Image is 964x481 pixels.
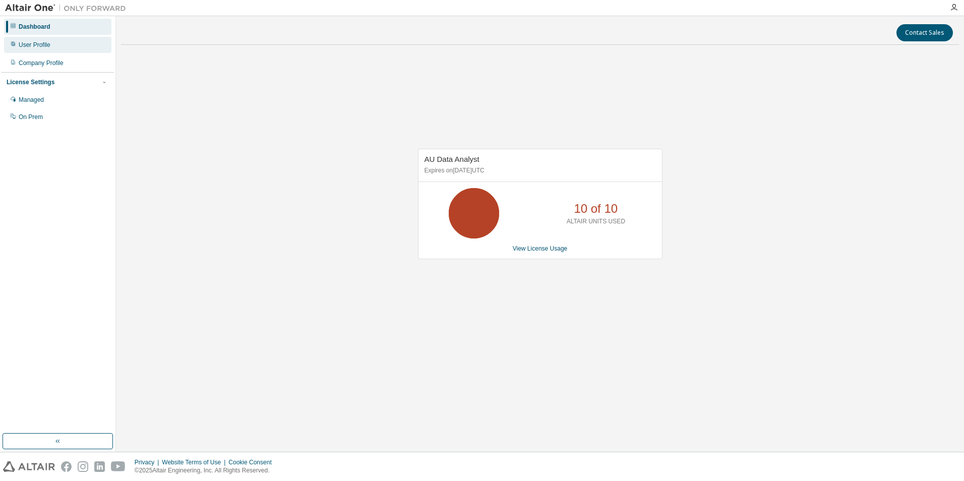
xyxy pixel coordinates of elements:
[61,461,72,472] img: facebook.svg
[78,461,88,472] img: instagram.svg
[135,466,278,475] p: © 2025 Altair Engineering, Inc. All Rights Reserved.
[3,461,55,472] img: altair_logo.svg
[5,3,131,13] img: Altair One
[19,113,43,121] div: On Prem
[567,217,625,226] p: ALTAIR UNITS USED
[135,458,162,466] div: Privacy
[162,458,228,466] div: Website Terms of Use
[7,78,54,86] div: License Settings
[425,166,653,175] p: Expires on [DATE] UTC
[425,155,479,163] span: AU Data Analyst
[19,41,50,49] div: User Profile
[228,458,277,466] div: Cookie Consent
[896,24,953,41] button: Contact Sales
[111,461,126,472] img: youtube.svg
[19,59,64,67] div: Company Profile
[19,96,44,104] div: Managed
[574,200,618,217] p: 10 of 10
[19,23,50,31] div: Dashboard
[513,245,568,252] a: View License Usage
[94,461,105,472] img: linkedin.svg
